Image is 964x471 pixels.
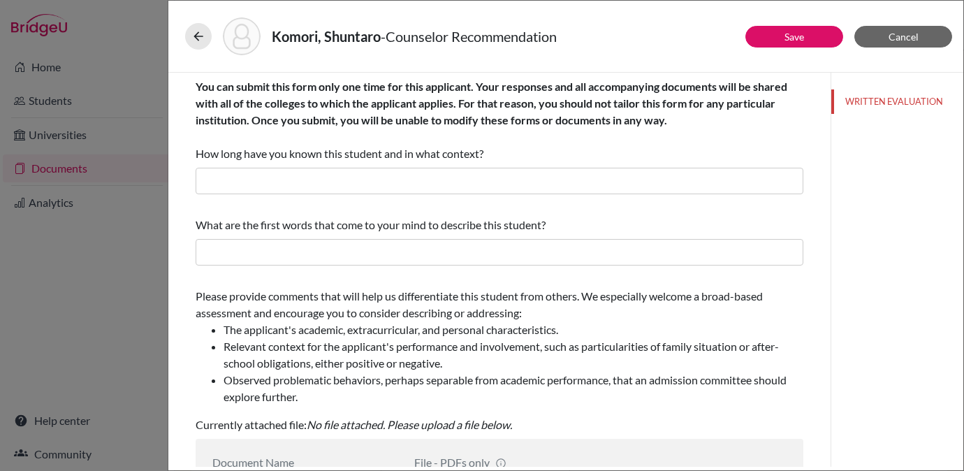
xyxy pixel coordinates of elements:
div: File - PDFs only [414,456,585,469]
li: Observed problematic behaviors, perhaps separable from academic performance, that an admission co... [224,372,803,405]
span: How long have you known this student and in what context? [196,80,787,160]
span: Please provide comments that will help us differentiate this student from others. We especially w... [196,289,803,405]
b: You can submit this form only one time for this applicant. Your responses and all accompanying do... [196,80,787,126]
span: What are the first words that come to your mind to describe this student? [196,218,546,231]
span: info [495,458,506,469]
li: Relevant context for the applicant's performance and involvement, such as particularities of fami... [224,338,803,372]
i: No file attached. Please upload a file below. [307,418,512,431]
span: - Counselor Recommendation [381,28,557,45]
button: WRITTEN EVALUATION [831,89,963,114]
div: Currently attached file: [196,282,803,439]
strong: Komori, Shuntaro [272,28,381,45]
div: Document Name [212,456,393,469]
li: The applicant's academic, extracurricular, and personal characteristics. [224,321,803,338]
